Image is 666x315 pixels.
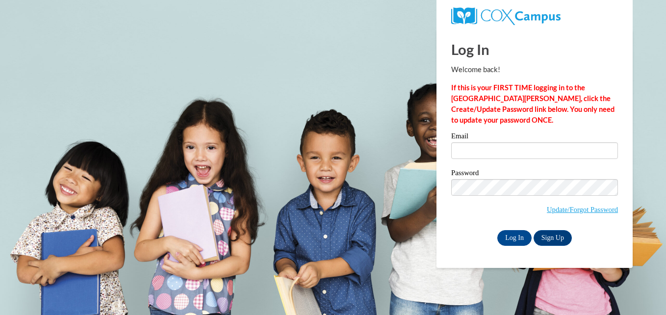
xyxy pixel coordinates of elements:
[451,7,561,25] img: COX Campus
[451,11,561,20] a: COX Campus
[451,39,618,59] h1: Log In
[547,206,618,213] a: Update/Forgot Password
[451,132,618,142] label: Email
[451,64,618,75] p: Welcome back!
[451,83,615,124] strong: If this is your FIRST TIME logging in to the [GEOGRAPHIC_DATA][PERSON_NAME], click the Create/Upd...
[534,230,572,246] a: Sign Up
[451,169,618,179] label: Password
[497,230,532,246] input: Log In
